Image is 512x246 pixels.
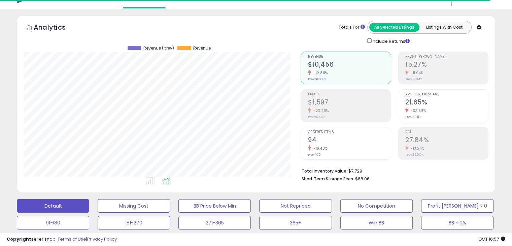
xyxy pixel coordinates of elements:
[34,23,79,34] h5: Analytics
[405,153,423,157] small: Prev: 32.09%
[408,108,426,113] small: -32.58%
[7,236,31,242] strong: Copyright
[355,176,370,182] span: $68.06
[98,199,170,213] button: Missing Cost
[308,61,391,70] h2: $10,456
[405,136,488,145] h2: 27.84%
[408,146,424,151] small: -13.24%
[259,216,332,229] button: 365+
[408,70,423,75] small: -11.94%
[308,115,325,119] small: Prev: $2,082
[339,24,365,31] div: Totals For
[7,236,117,243] div: seller snap | |
[308,77,326,81] small: Prev: $12,002
[308,153,320,157] small: Prev: 105
[362,37,418,45] div: Include Returns
[308,98,391,107] h2: $1,597
[178,199,251,213] button: BB Price Below Min
[302,166,483,175] li: $7,729
[308,55,391,59] span: Revenue
[178,216,251,229] button: 271-365
[419,23,469,32] button: Listings With Cost
[340,216,413,229] button: Win BB
[17,216,89,229] button: 91-180
[405,115,421,119] small: Prev: 32.11%
[405,55,488,59] span: Profit [PERSON_NAME]
[405,93,488,96] span: Avg. Buybox Share
[302,176,354,182] b: Short Term Storage Fees:
[308,130,391,134] span: Ordered Items
[58,236,86,242] a: Terms of Use
[17,199,89,213] button: Default
[143,46,174,51] span: Revenue (prev)
[308,136,391,145] h2: 94
[98,216,170,229] button: 181-270
[302,168,347,174] b: Total Inventory Value:
[308,93,391,96] span: Profit
[369,23,419,32] button: All Selected Listings
[478,236,505,242] span: 2025-10-7 16:57 GMT
[405,130,488,134] span: ROI
[421,199,493,213] button: Profit [PERSON_NAME] < 0
[193,46,211,51] span: Revenue
[405,98,488,107] h2: 21.65%
[340,199,413,213] button: No Competition
[405,61,488,70] h2: 15.27%
[421,216,493,229] button: BB <10%
[311,108,329,113] small: -23.28%
[87,236,117,242] a: Privacy Policy
[311,70,328,75] small: -12.88%
[311,146,328,151] small: -10.48%
[405,77,422,81] small: Prev: 17.34%
[259,199,332,213] button: Not Repriced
